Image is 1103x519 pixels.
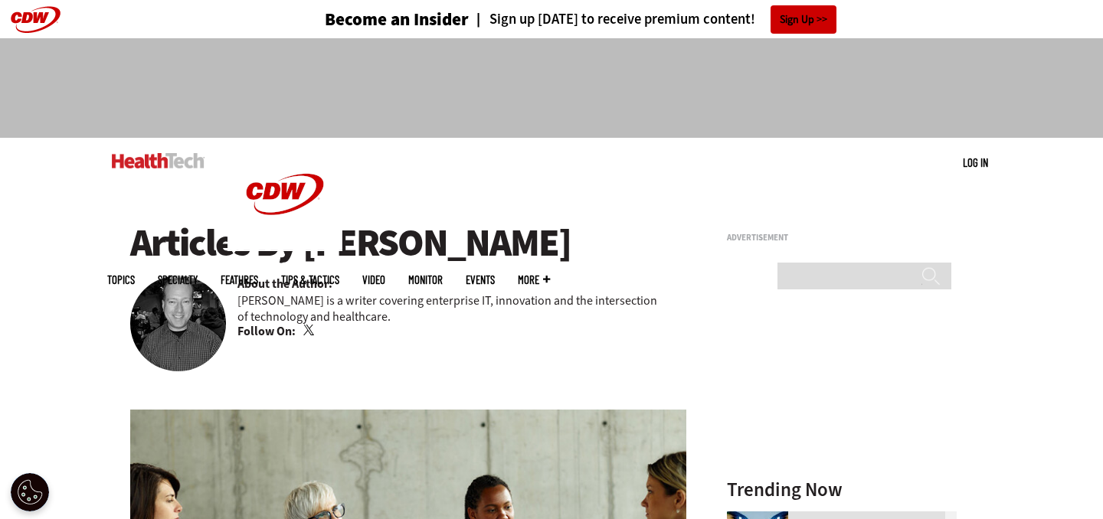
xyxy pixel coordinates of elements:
a: Become an Insider [267,11,469,28]
a: Sign up [DATE] to receive premium content! [469,12,755,27]
a: MonITor [408,274,443,286]
span: Topics [107,274,135,286]
div: Cookie Settings [11,473,49,511]
img: Home [112,153,205,168]
h3: Become an Insider [325,11,469,28]
span: More [518,274,550,286]
a: Log in [963,155,988,169]
iframe: advertisement [727,248,957,439]
a: Tips & Tactics [281,274,339,286]
a: Events [466,274,495,286]
button: Open Preferences [11,473,49,511]
img: Home [227,138,342,251]
img: Brian Horowitz [130,276,226,371]
div: User menu [963,155,988,171]
span: Specialty [158,274,198,286]
a: Features [221,274,258,286]
iframe: advertisement [273,54,830,122]
a: Twitter [303,325,317,337]
a: Sign Up [771,5,836,34]
a: Video [362,274,385,286]
p: [PERSON_NAME] is a writer covering enterprise IT, innovation and the intersection of technology a... [237,292,686,325]
h3: Trending Now [727,480,957,499]
a: CDW [227,239,342,255]
b: Follow On: [237,323,296,340]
